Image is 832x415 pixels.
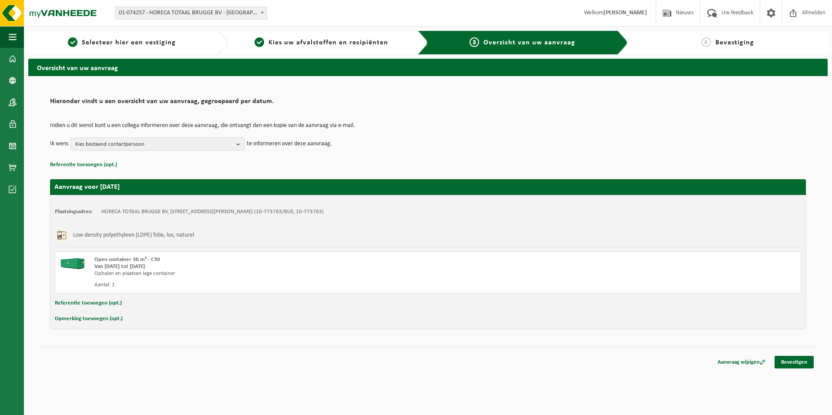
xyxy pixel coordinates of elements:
[50,159,117,171] button: Referentie toevoegen (opt.)
[54,184,120,191] strong: Aanvraag voor [DATE]
[232,37,410,48] a: 2Kies uw afvalstoffen en recipiënten
[255,37,264,47] span: 2
[60,256,86,269] img: HK-XC-30-GN-00.png
[50,98,806,110] h2: Hieronder vindt u een overzicht van uw aanvraag, gegroepeerd per datum.
[94,281,463,288] div: Aantal: 1
[28,59,828,76] h2: Overzicht van uw aanvraag
[73,228,194,242] h3: Low density polyethyleen (LDPE) folie, los, naturel
[268,39,388,46] span: Kies uw afvalstoffen en recipiënten
[101,208,324,215] td: HORECA TOTAAL BRUGGE BV, [STREET_ADDRESS][PERSON_NAME] (10-773763/BUS, 10-773763)
[70,137,245,151] button: Kies bestaand contactpersoon
[82,39,176,46] span: Selecteer hier een vestiging
[701,37,711,47] span: 4
[470,37,479,47] span: 3
[55,209,93,214] strong: Plaatsingsadres:
[68,37,77,47] span: 1
[115,7,267,19] span: 01-074257 - HORECA TOTAAL BRUGGE BV - BRUGGE
[50,137,68,151] p: Ik wens
[247,137,332,151] p: te informeren over deze aanvraag.
[94,257,160,262] span: Open container 30 m³ - C30
[115,7,267,20] span: 01-074257 - HORECA TOTAAL BRUGGE BV - BRUGGE
[483,39,575,46] span: Overzicht van uw aanvraag
[715,39,754,46] span: Bevestiging
[94,264,145,269] strong: Van [DATE] tot [DATE]
[711,356,772,368] a: Aanvraag wijzigen
[55,313,123,325] button: Opmerking toevoegen (opt.)
[94,270,463,277] div: Ophalen en plaatsen lege container
[604,10,647,16] strong: [PERSON_NAME]
[75,138,233,151] span: Kies bestaand contactpersoon
[775,356,814,368] a: Bevestigen
[55,298,122,309] button: Referentie toevoegen (opt.)
[33,37,211,48] a: 1Selecteer hier een vestiging
[50,123,806,129] p: Indien u dit wenst kunt u een collega informeren over deze aanvraag, die ontvangt dan een kopie v...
